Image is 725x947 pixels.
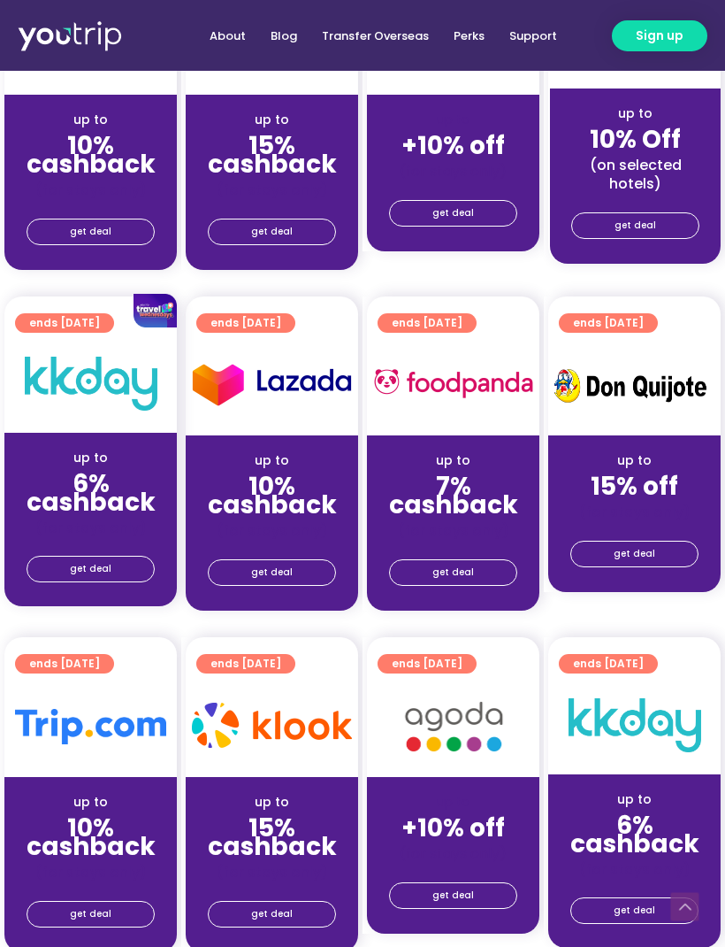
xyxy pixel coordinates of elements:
[570,897,698,924] a: get deal
[196,313,295,333] a: ends [DATE]
[432,560,474,585] span: get deal
[614,213,656,238] span: get deal
[570,541,698,567] a: get deal
[562,503,706,521] div: (for stays only)
[29,654,100,674] span: ends [DATE]
[378,313,477,333] a: ends [DATE]
[392,654,462,674] span: ends [DATE]
[381,521,525,540] div: (for stays only)
[208,901,336,928] a: get deal
[15,654,114,674] a: ends [DATE]
[559,654,658,674] a: ends [DATE]
[251,219,293,244] span: get deal
[432,883,474,908] span: get deal
[19,863,163,882] div: (for stays only)
[258,19,309,52] a: Blog
[27,901,155,928] a: get deal
[389,469,518,522] strong: 7% cashback
[200,793,344,812] div: up to
[570,808,699,861] strong: 6% cashback
[200,863,344,882] div: (for stays only)
[208,559,336,586] a: get deal
[562,860,706,879] div: (for stays only)
[614,542,655,566] span: get deal
[19,793,163,812] div: up to
[559,313,658,333] a: ends [DATE]
[381,451,525,470] div: up to
[19,519,163,537] div: (for stays only)
[200,111,344,129] div: up to
[389,200,517,227] a: get deal
[200,521,344,540] div: (for stays only)
[437,111,469,128] span: up to
[571,212,699,239] a: get deal
[27,219,155,245] a: get deal
[208,811,337,864] strong: 15% cashback
[432,201,474,226] span: get deal
[389,559,517,586] a: get deal
[208,128,337,181] strong: 15% cashback
[70,902,111,927] span: get deal
[573,313,644,333] span: ends [DATE]
[562,451,706,470] div: up to
[309,19,441,52] a: Transfer Overseas
[210,654,281,674] span: ends [DATE]
[437,793,469,811] span: up to
[27,466,156,520] strong: 6% cashback
[19,181,163,199] div: (for stays only)
[389,882,517,909] a: get deal
[590,122,681,157] strong: 10% Off
[564,156,706,193] div: (on selected hotels)
[196,654,295,674] a: ends [DATE]
[197,19,258,52] a: About
[208,469,337,522] strong: 10% cashback
[573,654,644,674] span: ends [DATE]
[251,560,293,585] span: get deal
[612,20,707,51] a: Sign up
[156,19,569,52] nav: Menu
[200,451,344,470] div: up to
[251,902,293,927] span: get deal
[381,844,525,863] div: (for stays only)
[401,811,505,845] strong: +10% off
[70,219,111,244] span: get deal
[210,313,281,333] span: ends [DATE]
[200,181,344,199] div: (for stays only)
[27,556,155,582] a: get deal
[562,790,706,809] div: up to
[401,128,505,163] strong: +10% off
[636,27,683,45] span: Sign up
[208,219,336,245] a: get deal
[591,469,678,504] strong: 15% off
[27,811,156,864] strong: 10% cashback
[70,557,111,581] span: get deal
[378,654,477,674] a: ends [DATE]
[27,128,156,181] strong: 10% cashback
[19,449,163,467] div: up to
[441,19,497,52] a: Perks
[497,19,569,52] a: Support
[564,104,706,123] div: up to
[19,111,163,129] div: up to
[381,162,525,181] div: (for stays only)
[614,898,655,923] span: get deal
[392,313,462,333] span: ends [DATE]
